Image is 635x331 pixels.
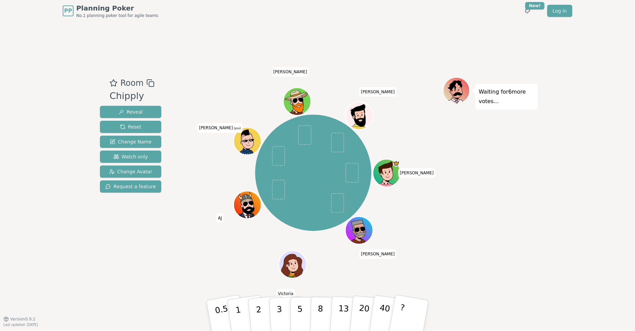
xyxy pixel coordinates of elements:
[100,151,161,163] button: Watch only
[276,289,295,298] span: Click to change your name
[109,77,118,89] button: Add as favourite
[234,128,260,154] button: Click to change your avatar
[100,165,161,178] button: Change Avatar
[120,123,141,130] span: Reset
[547,5,572,17] a: Log in
[100,121,161,133] button: Reset
[109,89,154,103] div: Chipply
[119,109,143,115] span: Reveal
[525,2,545,9] div: New!
[109,168,152,175] span: Change Avatar
[233,127,241,130] span: (you)
[3,323,38,327] span: Last updated: [DATE]
[216,213,224,222] span: Click to change your name
[359,87,396,97] span: Click to change your name
[272,67,309,77] span: Click to change your name
[10,316,36,322] span: Version 0.9.2
[120,77,143,89] span: Room
[114,153,148,160] span: Watch only
[398,168,435,178] span: Click to change your name
[479,87,534,106] p: Waiting for 6 more votes...
[521,5,534,17] button: New!
[76,3,158,13] span: Planning Poker
[3,316,36,322] button: Version0.9.2
[63,3,158,18] a: PPPlanning PokerNo.1 planning poker tool for agile teams
[100,106,161,118] button: Reveal
[110,138,151,145] span: Change Name
[76,13,158,18] span: No.1 planning poker tool for agile teams
[393,160,400,167] span: Dylan is the host
[100,136,161,148] button: Change Name
[64,7,72,15] span: PP
[359,249,396,259] span: Click to change your name
[105,183,156,190] span: Request a feature
[198,123,243,133] span: Click to change your name
[100,180,161,193] button: Request a feature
